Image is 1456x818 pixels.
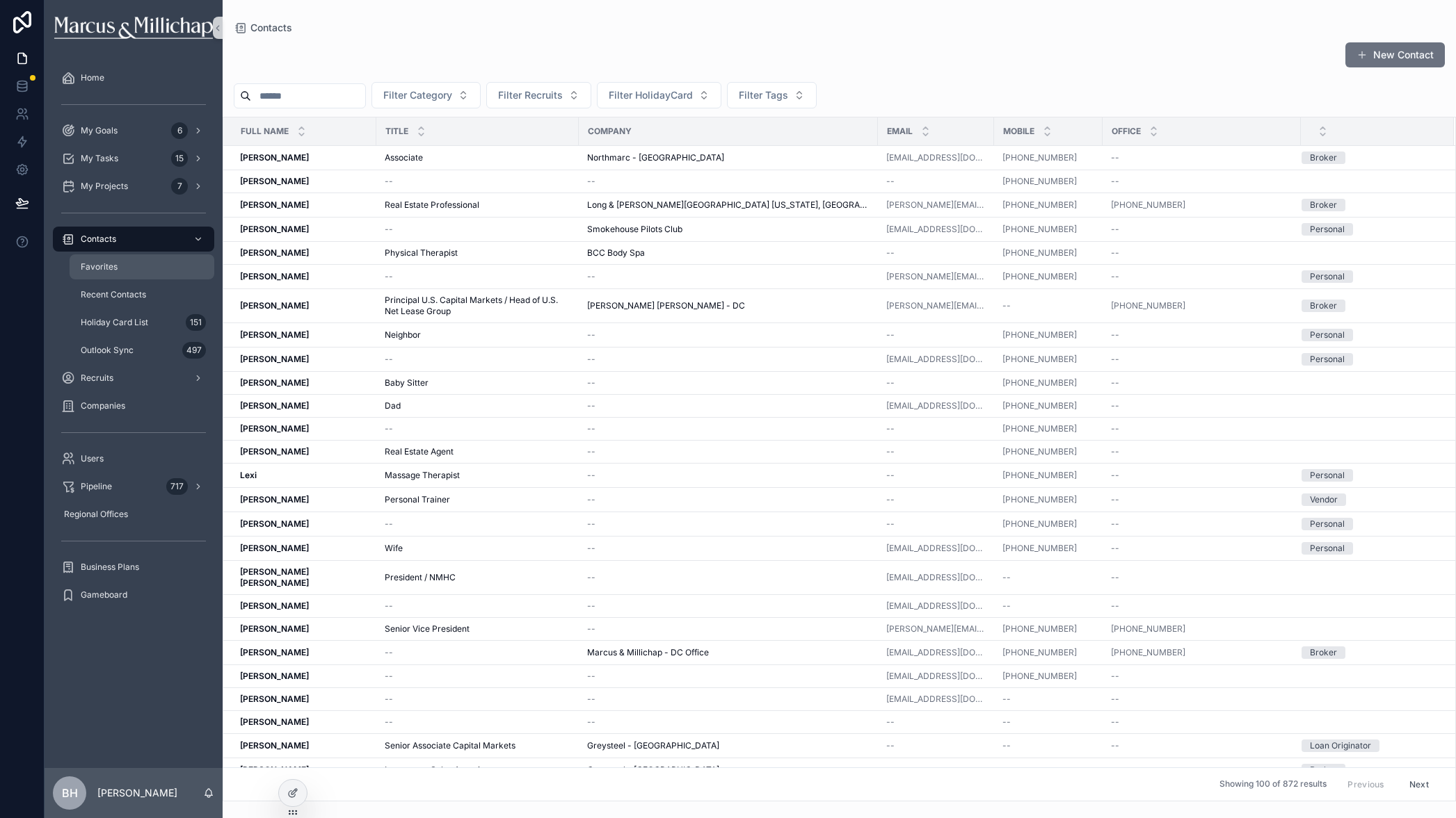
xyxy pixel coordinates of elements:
div: Personal [1310,329,1345,341]
a: [PHONE_NUMBER] [1111,300,1185,311]
a: -- [587,176,870,187]
div: scrollable content [45,56,223,625]
span: -- [1111,494,1119,505]
button: New Contact [1345,42,1445,67]
span: [PERSON_NAME] [PERSON_NAME] - DC [587,300,745,311]
span: -- [1111,176,1119,187]
a: [EMAIL_ADDRESS][DOMAIN_NAME] [886,152,986,163]
a: -- [385,600,570,612]
a: -- [1002,300,1094,311]
a: [EMAIL_ADDRESS][DOMAIN_NAME] [886,572,986,583]
a: [PERSON_NAME] [240,354,368,365]
strong: [PERSON_NAME] [240,354,309,364]
span: -- [587,543,595,554]
span: -- [1111,518,1119,530]
span: Gameboard [81,589,127,600]
a: Home [53,65,214,90]
span: -- [1111,377,1119,388]
a: -- [587,354,870,365]
a: [PHONE_NUMBER] [1002,247,1077,259]
a: Dad [385,400,570,411]
strong: [PERSON_NAME] [240,176,309,186]
a: -- [886,518,986,530]
a: Personal Trainer [385,494,570,505]
span: -- [587,176,595,187]
a: Personal [1302,329,1437,341]
a: Gameboard [53,582,214,607]
span: -- [1111,224,1119,235]
a: -- [886,446,986,457]
a: -- [1111,152,1293,163]
a: [EMAIL_ADDRESS][DOMAIN_NAME] [886,224,986,235]
a: [PERSON_NAME] [240,600,368,612]
a: [PERSON_NAME][EMAIL_ADDRESS][DOMAIN_NAME] [886,199,986,211]
div: 7 [171,178,188,195]
a: -- [886,377,986,388]
a: Baby Sitter [385,377,570,388]
div: 15 [171,150,188,167]
span: My Tasks [81,153,118,164]
a: Broker [1302,152,1437,164]
a: -- [1111,329,1293,341]
span: Real Estate Professional [385,199,479,211]
a: [PHONE_NUMBER] [1002,400,1077,411]
a: Vendor [1302,493,1437,506]
span: -- [1002,572,1011,583]
span: Northmarc - [GEOGRAPHIC_DATA] [587,152,724,163]
span: -- [587,271,595,282]
span: Pipeline [81,481,112,492]
a: [PHONE_NUMBER] [1002,494,1077,505]
a: Lexi [240,470,368,481]
a: [PERSON_NAME] [240,176,368,187]
div: 6 [171,122,188,139]
a: [PHONE_NUMBER] [1002,400,1094,411]
a: [PERSON_NAME] [240,152,368,163]
a: [EMAIL_ADDRESS][DOMAIN_NAME] [886,600,986,612]
a: Personal [1302,353,1437,366]
span: -- [587,518,595,530]
span: -- [385,423,393,434]
a: [PHONE_NUMBER] [1002,543,1094,554]
a: Business Plans [53,555,214,580]
a: -- [385,423,570,434]
span: -- [886,494,895,505]
span: Recent Contacts [81,289,146,300]
a: [PHONE_NUMBER] [1002,354,1077,365]
span: Massage Therapist [385,470,460,481]
a: [PHONE_NUMBER] [1002,271,1094,282]
a: [PHONE_NUMBER] [1002,271,1077,282]
span: -- [587,423,595,434]
span: -- [1111,329,1119,341]
span: Companies [81,400,125,411]
a: -- [587,494,870,505]
span: Personal Trainer [385,494,450,505]
span: -- [1111,152,1119,163]
span: Filter HolidayCard [609,88,693,102]
a: [PERSON_NAME][EMAIL_ADDRESS][DOMAIN_NAME] [886,271,986,282]
a: Broker [1302,300,1437,312]
button: Select Button [727,82,817,108]
button: Select Button [371,82,481,108]
strong: [PERSON_NAME] [240,300,309,311]
span: -- [385,354,393,365]
span: Baby Sitter [385,377,429,388]
a: Regional Offices [53,502,214,527]
a: My Projects7 [53,174,214,199]
a: -- [886,247,986,259]
strong: [PERSON_NAME] [240,543,309,553]
span: -- [587,600,595,612]
a: -- [886,423,986,434]
a: [PERSON_NAME] [240,247,368,259]
a: -- [587,446,870,457]
span: -- [1111,423,1119,434]
span: -- [587,400,595,411]
a: [PHONE_NUMBER] [1002,543,1077,554]
a: [PERSON_NAME] [240,329,368,341]
span: My Projects [81,181,128,192]
a: Massage Therapist [385,470,570,481]
a: Neighbor [385,329,570,341]
a: -- [587,572,870,583]
a: [EMAIL_ADDRESS][DOMAIN_NAME] [886,543,986,554]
